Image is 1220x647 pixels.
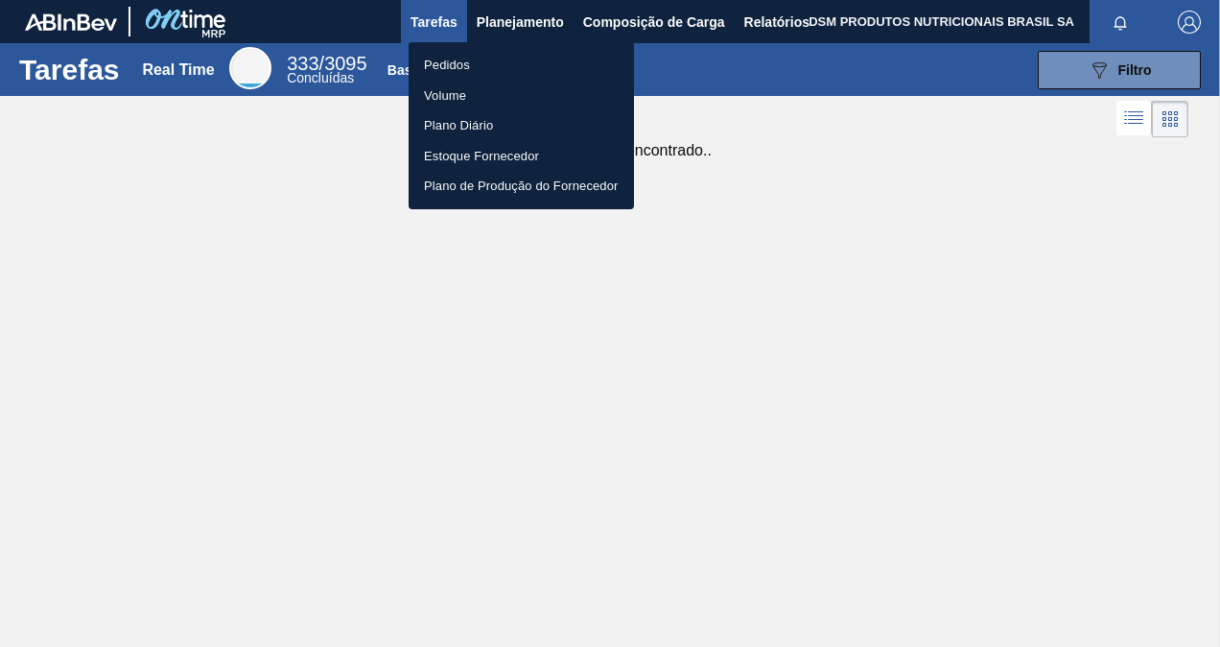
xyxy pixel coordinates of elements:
a: Plano Diário [409,110,634,141]
a: Pedidos [409,50,634,81]
a: Estoque Fornecedor [409,141,634,172]
a: Plano de Produção do Fornecedor [409,171,634,202]
a: Volume [409,81,634,111]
